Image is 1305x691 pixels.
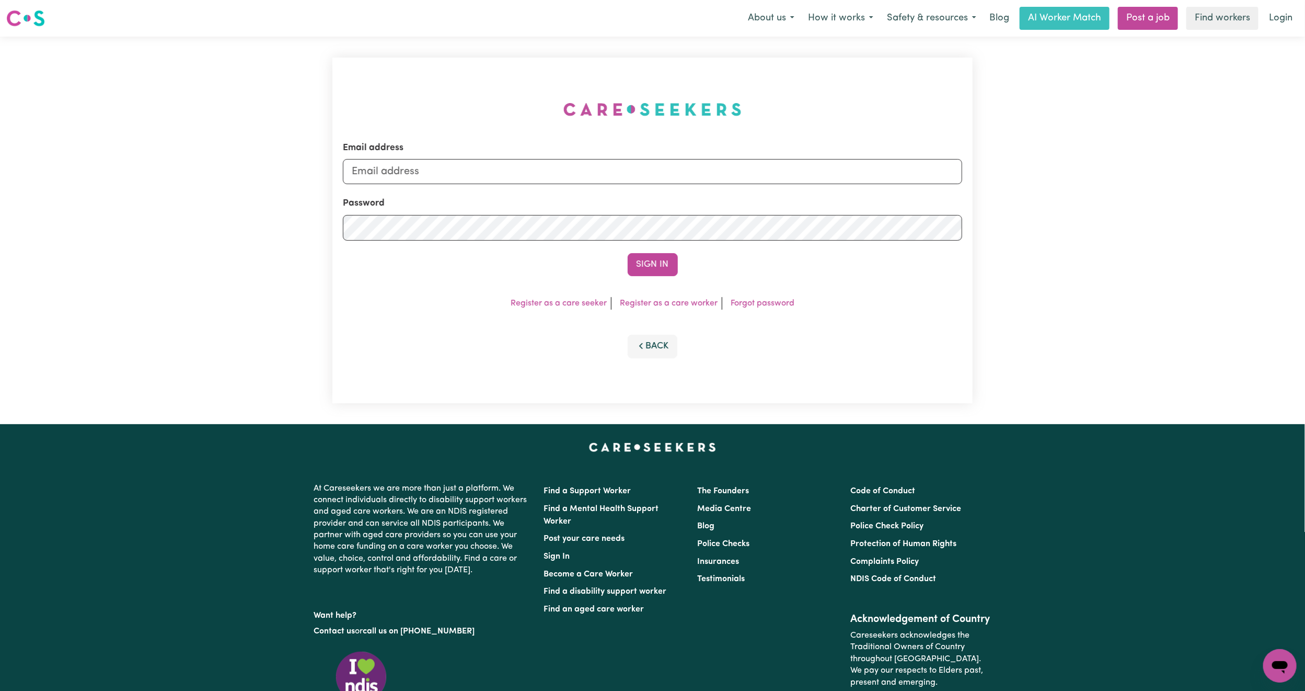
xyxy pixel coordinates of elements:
[697,558,739,566] a: Insurances
[983,7,1015,30] a: Blog
[544,605,644,614] a: Find an aged care worker
[343,197,385,210] label: Password
[1263,7,1299,30] a: Login
[1186,7,1258,30] a: Find workers
[1020,7,1110,30] a: AI Worker Match
[544,552,570,561] a: Sign In
[511,299,607,308] a: Register as a care seeker
[314,621,532,641] p: or
[314,479,532,581] p: At Careseekers we are more than just a platform. We connect individuals directly to disability su...
[544,570,633,579] a: Become a Care Worker
[544,487,631,495] a: Find a Support Worker
[880,7,983,29] button: Safety & resources
[628,335,678,358] button: Back
[850,575,936,583] a: NDIS Code of Conduct
[801,7,880,29] button: How it works
[850,558,919,566] a: Complaints Policy
[1263,649,1297,683] iframe: Button to launch messaging window, conversation in progress
[343,141,403,155] label: Email address
[544,535,625,543] a: Post your care needs
[741,7,801,29] button: About us
[6,9,45,28] img: Careseekers logo
[314,606,532,621] p: Want help?
[620,299,718,308] a: Register as a care worker
[697,540,749,548] a: Police Checks
[850,540,956,548] a: Protection of Human Rights
[697,575,745,583] a: Testimonials
[697,505,751,513] a: Media Centre
[363,627,475,636] a: call us on [PHONE_NUMBER]
[589,443,716,451] a: Careseekers home page
[697,522,714,530] a: Blog
[850,505,961,513] a: Charter of Customer Service
[343,159,962,184] input: Email address
[850,487,915,495] a: Code of Conduct
[628,253,678,276] button: Sign In
[850,522,923,530] a: Police Check Policy
[697,487,749,495] a: The Founders
[544,505,659,526] a: Find a Mental Health Support Worker
[314,627,355,636] a: Contact us
[731,299,794,308] a: Forgot password
[850,613,991,626] h2: Acknowledgement of Country
[6,6,45,30] a: Careseekers logo
[544,587,667,596] a: Find a disability support worker
[1118,7,1178,30] a: Post a job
